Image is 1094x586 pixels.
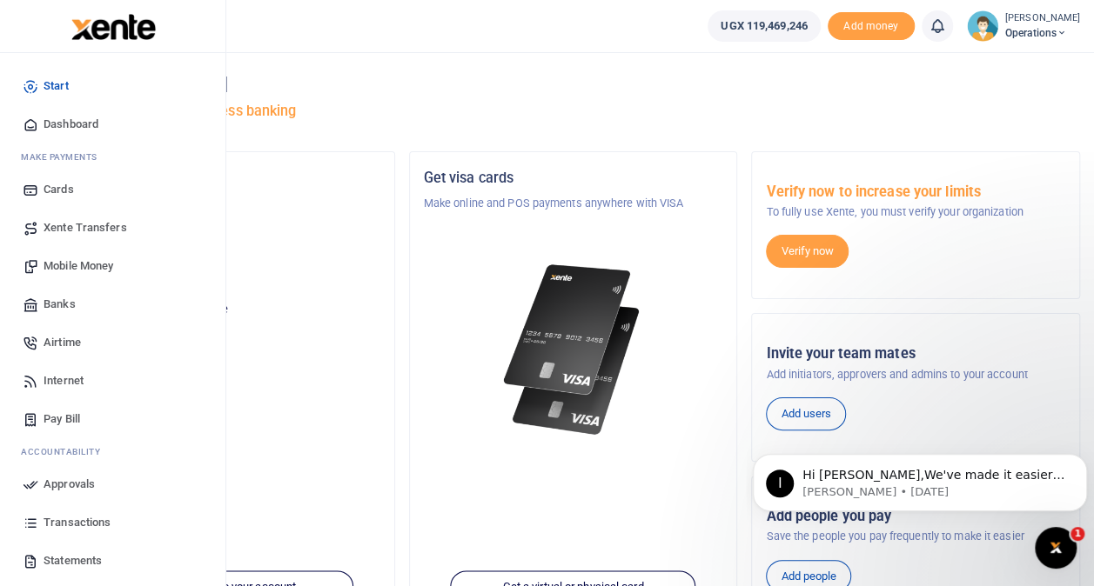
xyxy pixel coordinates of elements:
li: M [14,143,211,170]
p: Make online and POS payments anywhere with VISA [424,195,723,212]
p: THET [81,195,380,212]
h5: Invite your team mates [766,345,1065,363]
span: Add money [828,12,915,41]
p: To fully use Xente, you must verify your organization [766,203,1065,221]
li: Toup your wallet [828,12,915,41]
a: Internet [14,362,211,400]
span: Operations [1005,25,1080,41]
h5: Organization [81,170,380,187]
iframe: Intercom live chat [1035,527,1077,569]
a: Xente Transfers [14,209,211,247]
span: Internet [44,372,84,390]
iframe: Intercom notifications message [746,417,1094,539]
span: Start [44,77,69,95]
h5: Account [81,236,380,254]
p: Add initiators, approvers and admins to your account [766,366,1065,383]
a: Mobile Money [14,247,211,285]
span: Transactions [44,514,111,531]
h4: Hello [PERSON_NAME] [66,75,1080,94]
span: 1 [1071,527,1084,541]
a: Approvals [14,465,211,503]
span: Pay Bill [44,410,80,428]
span: Xente Transfers [44,219,127,236]
li: Ac [14,438,211,465]
a: Cards [14,170,211,209]
a: profile-user [PERSON_NAME] Operations [967,10,1080,42]
p: Your current account balance [81,301,380,318]
a: Statements [14,542,211,580]
a: UGX 119,469,246 [708,10,821,42]
a: logo-small logo-large logo-large [70,19,156,32]
a: Dashboard [14,105,211,143]
img: logo-large [71,14,156,40]
h5: UGX 119,469,246 [81,323,380,340]
span: Airtime [44,334,81,351]
h5: Welcome to better business banking [66,103,1080,120]
span: Cards [44,181,74,198]
a: Add money [828,18,915,31]
p: Operations [81,263,380,280]
span: countability [34,445,100,458]
span: Dashboard [44,116,98,133]
h5: Get visa cards [424,170,723,187]
a: Add users [766,397,846,430]
a: Airtime [14,323,211,362]
a: Pay Bill [14,400,211,438]
a: Banks [14,285,211,323]
img: profile-user [967,10,998,42]
a: Verify now [766,235,849,268]
span: Mobile Money [44,257,113,275]
span: Approvals [44,476,95,493]
h5: Verify now to increase your limits [766,183,1065,201]
a: Start [14,67,211,105]
img: xente-_physical_cards.png [499,254,648,446]
span: ake Payments [30,150,97,163]
li: Wallet ballance [701,10,828,42]
span: UGX 119,469,246 [721,17,808,35]
span: Banks [44,296,76,313]
span: Statements [44,552,102,569]
a: Transactions [14,503,211,542]
small: [PERSON_NAME] [1005,11,1080,26]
